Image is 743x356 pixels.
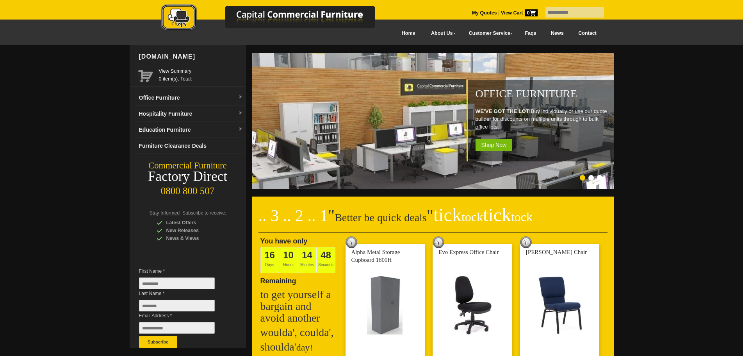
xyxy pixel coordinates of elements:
h2: to get yourself a bargain and avoid another [260,289,339,324]
div: 0800 800 507 [130,182,246,197]
img: dropdown [238,95,243,100]
img: tick tock deal clock [433,236,444,248]
a: My Quotes [472,10,497,16]
p: Buy individually or use our quote builder for discounts on multiple units through to bulk office ... [476,107,610,131]
h2: Better be quick deals [258,209,608,233]
h1: Office Furniture [476,88,610,100]
a: View Summary [159,67,243,75]
img: tick tock deal clock [346,236,357,248]
span: First Name * [139,267,226,275]
span: 10 [283,250,294,260]
div: [DOMAIN_NAME] [136,45,246,68]
a: Customer Service [460,25,517,42]
a: View Cart0 [499,10,537,16]
span: day! [296,342,313,352]
strong: View Cart [501,10,538,16]
button: Subscribe [139,336,177,348]
span: Last Name * [139,290,226,297]
span: 14 [302,250,312,260]
a: Faqs [518,25,544,42]
img: Capital Commercial Furniture Logo [139,4,413,32]
img: tick tock deal clock [520,236,532,248]
h2: shoulda' [260,341,339,353]
span: 48 [321,250,331,260]
img: dropdown [238,111,243,116]
span: Minutes [298,247,317,273]
a: Contact [571,25,604,42]
span: 0 item(s), Total: [159,67,243,82]
div: New Releases [157,227,231,234]
span: 0 [525,9,538,16]
span: Subscribe to receive: [182,210,226,216]
h2: woulda', coulda', [260,327,339,338]
a: Furniture Clearance Deals [136,138,246,154]
img: dropdown [238,127,243,132]
span: " [328,207,335,225]
span: tick tick [433,204,533,225]
span: Remaining [260,274,296,285]
a: Office Furnituredropdown [136,90,246,106]
a: News [543,25,571,42]
strong: WE'VE GOT THE LOT! [476,108,531,114]
input: Email Address * [139,322,215,334]
a: Education Furnituredropdown [136,122,246,138]
div: Latest Offers [157,219,231,227]
span: Email Address * [139,312,226,320]
span: " [427,207,533,225]
li: Page dot 1 [580,175,585,181]
span: Hours [279,247,298,273]
li: Page dot 2 [588,175,594,181]
span: tock [511,210,533,224]
span: .. 3 .. 2 .. 1 [258,207,328,225]
a: Hospitality Furnituredropdown [136,106,246,122]
a: Office Furniture WE'VE GOT THE LOT!Buy individually or use our quote builder for discounts on mul... [252,184,615,190]
div: Commercial Furniture [130,160,246,171]
input: First Name * [139,277,215,289]
span: tock [461,210,483,224]
span: You have only [260,237,308,245]
a: About Us [422,25,460,42]
li: Page dot 3 [597,175,602,181]
span: Seconds [317,247,335,273]
div: Factory Direct [130,171,246,182]
span: 16 [264,250,275,260]
img: Office Furniture [252,53,615,189]
a: Capital Commercial Furniture Logo [139,4,413,35]
span: Shop Now [476,139,513,151]
span: Days [260,247,279,273]
input: Last Name * [139,300,215,311]
span: Stay Informed [150,210,180,216]
div: News & Views [157,234,231,242]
